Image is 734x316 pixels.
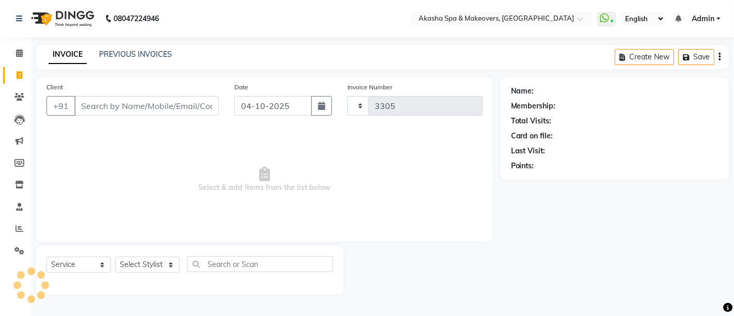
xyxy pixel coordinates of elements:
[511,116,552,127] div: Total Visits:
[511,131,553,141] div: Card on file:
[74,96,219,116] input: Search by Name/Mobile/Email/Code
[187,256,333,272] input: Search or Scan
[615,49,674,65] button: Create New
[678,49,714,65] button: Save
[511,161,534,171] div: Points:
[46,96,75,116] button: +91
[26,4,97,33] img: logo
[99,50,172,59] a: PREVIOUS INVOICES
[511,101,556,112] div: Membership:
[49,45,87,64] a: INVOICE
[46,83,63,92] label: Client
[114,4,159,33] b: 08047224946
[511,146,546,156] div: Last Visit:
[692,13,714,24] span: Admin
[234,83,248,92] label: Date
[511,86,534,97] div: Name:
[46,128,483,231] span: Select & add items from the list below
[347,83,392,92] label: Invoice Number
